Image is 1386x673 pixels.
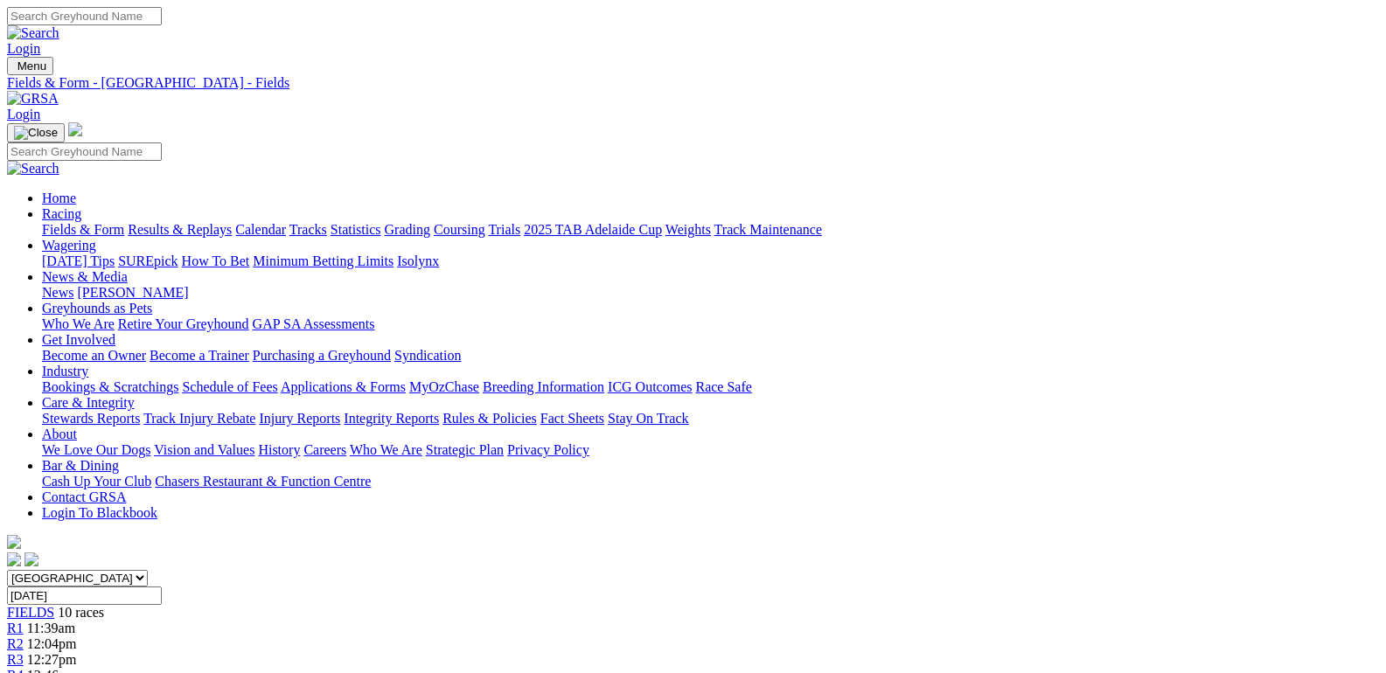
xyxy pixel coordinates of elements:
[143,411,255,426] a: Track Injury Rebate
[118,253,178,268] a: SUREpick
[77,285,188,300] a: [PERSON_NAME]
[17,59,46,73] span: Menu
[426,442,504,457] a: Strategic Plan
[695,379,751,394] a: Race Safe
[42,222,1379,238] div: Racing
[27,652,77,667] span: 12:27pm
[442,411,537,426] a: Rules & Policies
[42,364,88,378] a: Industry
[7,552,21,566] img: facebook.svg
[42,238,96,253] a: Wagering
[714,222,822,237] a: Track Maintenance
[7,107,40,121] a: Login
[24,552,38,566] img: twitter.svg
[409,379,479,394] a: MyOzChase
[42,474,151,489] a: Cash Up Your Club
[7,586,162,605] input: Select date
[42,442,1379,458] div: About
[7,161,59,177] img: Search
[42,269,128,284] a: News & Media
[42,348,1379,364] div: Get Involved
[42,301,152,316] a: Greyhounds as Pets
[253,348,391,363] a: Purchasing a Greyhound
[331,222,381,237] a: Statistics
[235,222,286,237] a: Calendar
[42,395,135,410] a: Care & Integrity
[7,652,24,667] a: R3
[7,636,24,651] a: R2
[289,222,327,237] a: Tracks
[394,348,461,363] a: Syndication
[42,222,124,237] a: Fields & Form
[150,348,249,363] a: Become a Trainer
[42,348,146,363] a: Become an Owner
[42,489,126,504] a: Contact GRSA
[42,379,178,394] a: Bookings & Scratchings
[42,285,1379,301] div: News & Media
[27,636,77,651] span: 12:04pm
[42,427,77,441] a: About
[42,474,1379,489] div: Bar & Dining
[608,379,692,394] a: ICG Outcomes
[42,316,115,331] a: Who We Are
[540,411,604,426] a: Fact Sheets
[128,222,232,237] a: Results & Replays
[524,222,662,237] a: 2025 TAB Adelaide Cup
[253,316,375,331] a: GAP SA Assessments
[14,126,58,140] img: Close
[507,442,589,457] a: Privacy Policy
[182,379,277,394] a: Schedule of Fees
[42,411,140,426] a: Stewards Reports
[7,621,24,635] a: R1
[7,57,53,75] button: Toggle navigation
[42,316,1379,332] div: Greyhounds as Pets
[7,41,40,56] a: Login
[42,379,1379,395] div: Industry
[608,411,688,426] a: Stay On Track
[7,535,21,549] img: logo-grsa-white.png
[434,222,485,237] a: Coursing
[118,316,249,331] a: Retire Your Greyhound
[385,222,430,237] a: Grading
[182,253,250,268] a: How To Bet
[281,379,406,394] a: Applications & Forms
[42,458,119,473] a: Bar & Dining
[42,285,73,300] a: News
[350,442,422,457] a: Who We Are
[253,253,394,268] a: Minimum Betting Limits
[154,442,254,457] a: Vision and Values
[42,332,115,347] a: Get Involved
[155,474,371,489] a: Chasers Restaurant & Function Centre
[7,91,59,107] img: GRSA
[7,75,1379,91] a: Fields & Form - [GEOGRAPHIC_DATA] - Fields
[7,25,59,41] img: Search
[397,253,439,268] a: Isolynx
[7,605,54,620] a: FIELDS
[42,253,1379,269] div: Wagering
[42,206,81,221] a: Racing
[42,505,157,520] a: Login To Blackbook
[258,442,300,457] a: History
[42,442,150,457] a: We Love Our Dogs
[7,123,65,142] button: Toggle navigation
[259,411,340,426] a: Injury Reports
[665,222,711,237] a: Weights
[58,605,104,620] span: 10 races
[27,621,75,635] span: 11:39am
[42,411,1379,427] div: Care & Integrity
[7,142,162,161] input: Search
[7,7,162,25] input: Search
[42,191,76,205] a: Home
[483,379,604,394] a: Breeding Information
[42,253,115,268] a: [DATE] Tips
[303,442,346,457] a: Careers
[344,411,439,426] a: Integrity Reports
[488,222,520,237] a: Trials
[68,122,82,136] img: logo-grsa-white.png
